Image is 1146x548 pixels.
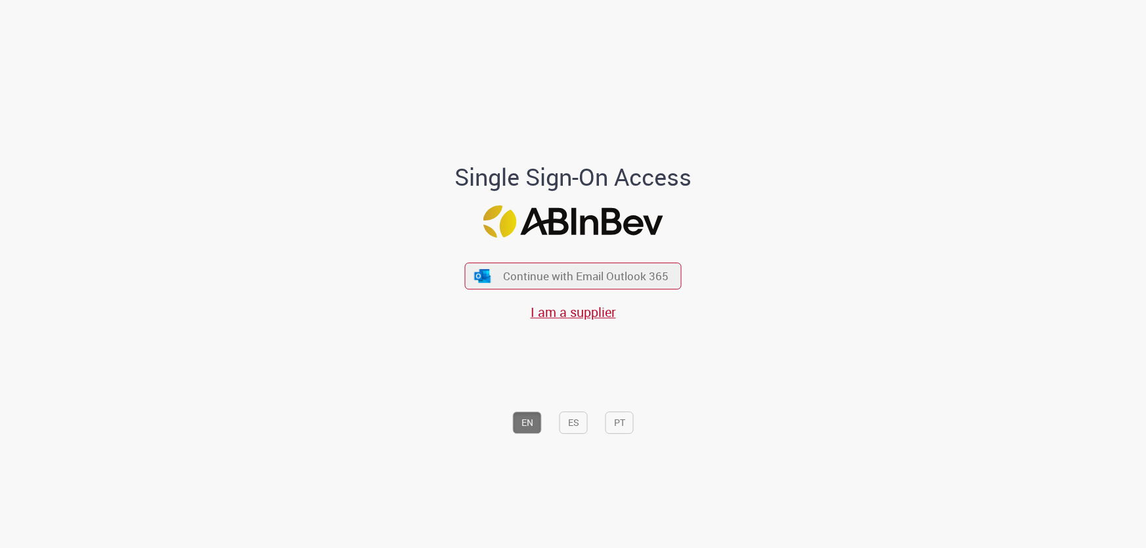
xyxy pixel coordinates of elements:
span: Continue with Email Outlook 365 [503,268,669,284]
button: EN [513,411,542,434]
button: ícone Azure/Microsoft 360 Continue with Email Outlook 365 [465,263,682,289]
button: ES [560,411,588,434]
img: ícone Azure/Microsoft 360 [473,269,491,283]
a: I am a supplier [531,303,616,321]
h1: Single Sign-On Access [391,164,755,190]
img: Logo ABInBev [483,206,663,238]
button: PT [606,411,634,434]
